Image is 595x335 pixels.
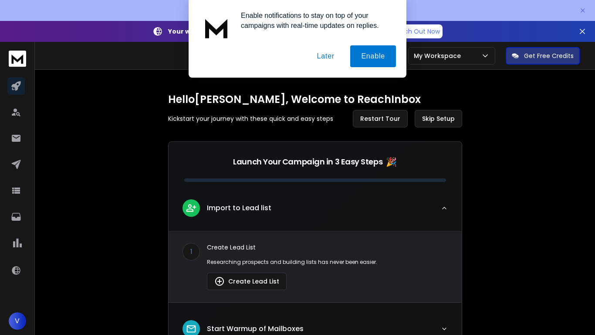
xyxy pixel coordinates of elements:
[386,156,397,168] span: 🎉
[350,45,396,67] button: Enable
[186,323,197,335] img: lead
[169,231,462,302] div: leadImport to Lead list
[183,243,200,260] div: 1
[207,243,448,252] p: Create Lead List
[186,202,197,213] img: lead
[233,156,382,168] p: Launch Your Campaign in 3 Easy Steps
[9,312,26,330] button: V
[168,114,333,123] p: Kickstart your journey with these quick and easy steps
[207,273,287,290] button: Create Lead List
[306,45,345,67] button: Later
[199,10,234,45] img: notification icon
[214,276,225,287] img: lead
[234,10,396,31] div: Enable notifications to stay on top of your campaigns with real-time updates on replies.
[353,110,408,127] button: Restart Tour
[168,92,462,106] h1: Hello [PERSON_NAME] , Welcome to ReachInbox
[207,324,304,334] p: Start Warmup of Mailboxes
[169,192,462,231] button: leadImport to Lead list
[207,203,271,213] p: Import to Lead list
[415,110,462,127] button: Skip Setup
[422,114,455,123] span: Skip Setup
[207,259,448,266] p: Researching prospects and building lists has never been easier.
